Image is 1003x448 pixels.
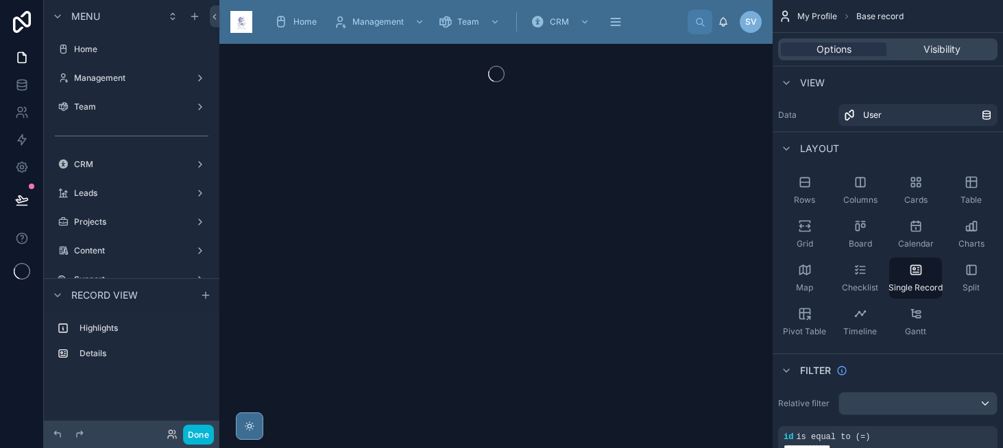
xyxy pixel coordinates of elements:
span: Table [960,195,982,206]
label: Projects [74,216,189,227]
label: Relative filter [778,398,833,409]
span: View [800,76,825,90]
a: Team [52,96,211,118]
span: Management [352,16,404,27]
span: Layout [800,142,839,155]
span: Charts [958,238,984,249]
button: Rows [778,170,831,211]
span: User [863,110,882,121]
span: Rows [794,195,815,206]
a: Home [52,38,211,60]
span: Menu [71,10,100,23]
button: Gantt [889,301,942,343]
label: Management [74,73,189,84]
label: Highlights [80,323,206,334]
label: Details [80,348,206,359]
label: Team [74,101,189,112]
span: Team [457,16,479,27]
button: Map [778,258,831,299]
label: Content [74,245,189,256]
button: Checklist [834,258,886,299]
a: Team [434,10,507,34]
span: Columns [843,195,878,206]
button: Grid [778,214,831,255]
span: Single Record [889,282,943,293]
a: Projects [52,211,211,233]
button: Cards [889,170,942,211]
button: Charts [945,214,998,255]
label: Leads [74,188,189,199]
label: Home [74,44,208,55]
span: Board [849,238,872,249]
label: Support [74,274,189,285]
button: Board [834,214,886,255]
button: Columns [834,170,886,211]
label: CRM [74,159,189,170]
span: Cards [904,195,928,206]
span: Record view [71,288,138,302]
a: User [838,104,998,126]
span: Home [293,16,317,27]
button: Timeline [834,301,886,343]
span: Split [963,282,980,293]
a: Content [52,240,211,262]
button: Single Record [889,258,942,299]
span: Filter [800,364,831,377]
a: Leads [52,182,211,204]
span: Options [817,42,851,56]
span: Pivot Table [783,326,826,337]
span: Map [796,282,813,293]
img: App logo [230,11,252,33]
div: scrollable content [44,311,219,378]
span: CRM [550,16,569,27]
span: Checklist [842,282,878,293]
span: Base record [856,11,904,22]
a: Support [52,269,211,290]
a: Home [270,10,326,34]
a: CRM [527,10,596,34]
span: Grid [797,238,813,249]
button: Table [945,170,998,211]
a: CRM [52,153,211,175]
button: Done [183,425,214,445]
a: Management [329,10,431,34]
a: Management [52,67,211,89]
button: Calendar [889,214,942,255]
label: Data [778,110,833,121]
button: Pivot Table [778,301,831,343]
div: scrollable content [263,7,688,37]
span: Gantt [905,326,926,337]
span: Visibility [923,42,960,56]
span: Calendar [898,238,934,249]
span: SV [745,16,757,27]
span: My Profile [797,11,837,22]
button: Split [945,258,998,299]
span: Timeline [843,326,877,337]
